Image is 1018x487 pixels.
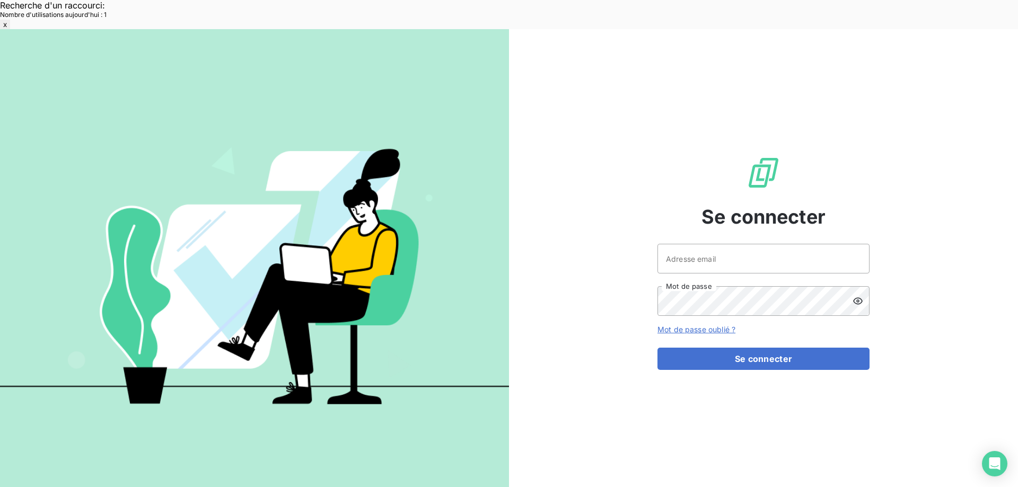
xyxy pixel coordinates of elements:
input: placeholder [657,244,870,273]
button: Se connecter [657,348,870,370]
img: Logo LeanPay [747,156,780,190]
span: Se connecter [701,202,826,231]
div: Open Intercom Messenger [982,451,1007,476]
a: Mot de passe oublié ? [657,325,735,334]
